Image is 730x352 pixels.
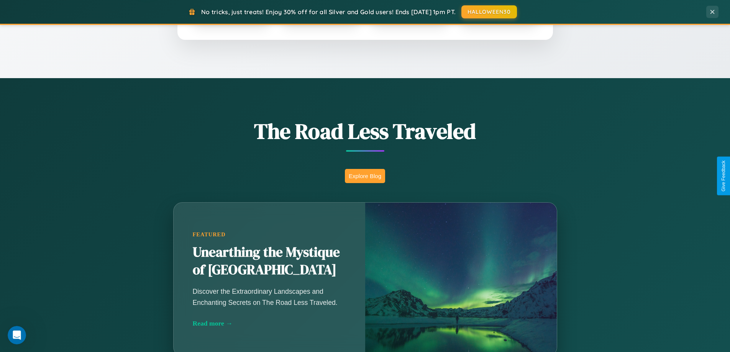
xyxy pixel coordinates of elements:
div: Read more → [193,319,346,327]
span: No tricks, just treats! Enjoy 30% off for all Silver and Gold users! Ends [DATE] 1pm PT. [201,8,456,16]
iframe: Intercom live chat [8,326,26,344]
p: Discover the Extraordinary Landscapes and Enchanting Secrets on The Road Less Traveled. [193,286,346,308]
h1: The Road Less Traveled [135,116,595,146]
div: Featured [193,231,346,238]
div: Give Feedback [721,160,726,192]
button: HALLOWEEN30 [461,5,517,18]
button: Explore Blog [345,169,385,183]
h2: Unearthing the Mystique of [GEOGRAPHIC_DATA] [193,244,346,279]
